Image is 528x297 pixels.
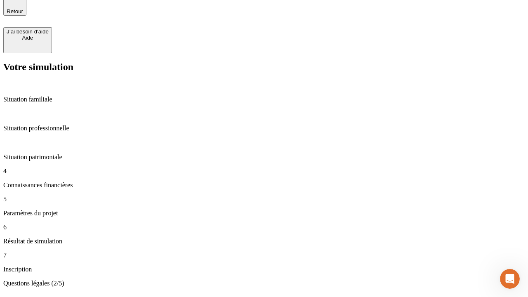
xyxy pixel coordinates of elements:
[3,27,52,53] button: J’ai besoin d'aideAide
[3,96,525,103] p: Situation familiale
[3,61,525,73] h2: Votre simulation
[3,196,525,203] p: 5
[3,252,525,259] p: 7
[500,269,520,289] iframe: Intercom live chat
[3,181,525,189] p: Connaissances financières
[3,224,525,231] p: 6
[7,28,49,35] div: J’ai besoin d'aide
[7,8,23,14] span: Retour
[3,238,525,245] p: Résultat de simulation
[3,210,525,217] p: Paramètres du projet
[3,167,525,175] p: 4
[3,266,525,273] p: Inscription
[3,125,525,132] p: Situation professionnelle
[3,280,525,287] p: Questions légales (2/5)
[7,35,49,41] div: Aide
[3,153,525,161] p: Situation patrimoniale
